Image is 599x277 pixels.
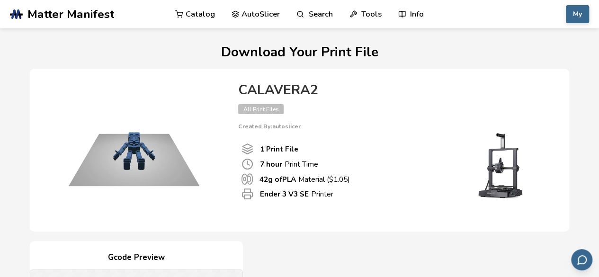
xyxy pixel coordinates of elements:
[260,159,282,169] b: 7 hour
[241,143,253,155] span: Number Of Print files
[238,123,550,130] p: Created By: autoslicer
[260,159,318,169] p: Print Time
[566,5,589,23] button: My
[241,173,253,185] span: Material Used
[238,83,550,98] h4: CALAVERA2
[238,104,284,114] span: All Print Files
[39,78,229,220] img: Product
[241,188,253,200] span: Printer
[30,250,243,265] h4: Gcode Preview
[259,174,296,184] b: 42 g of PLA
[259,174,350,184] p: Material ($ 1.05 )
[241,158,253,170] span: Print Time
[260,144,298,154] b: 1 Print File
[260,189,333,199] p: Printer
[27,8,114,21] span: Matter Manifest
[260,189,309,199] b: Ender 3 V3 SE
[30,45,569,60] h1: Download Your Print File
[456,130,550,201] img: Printer
[571,249,592,270] button: Send feedback via email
